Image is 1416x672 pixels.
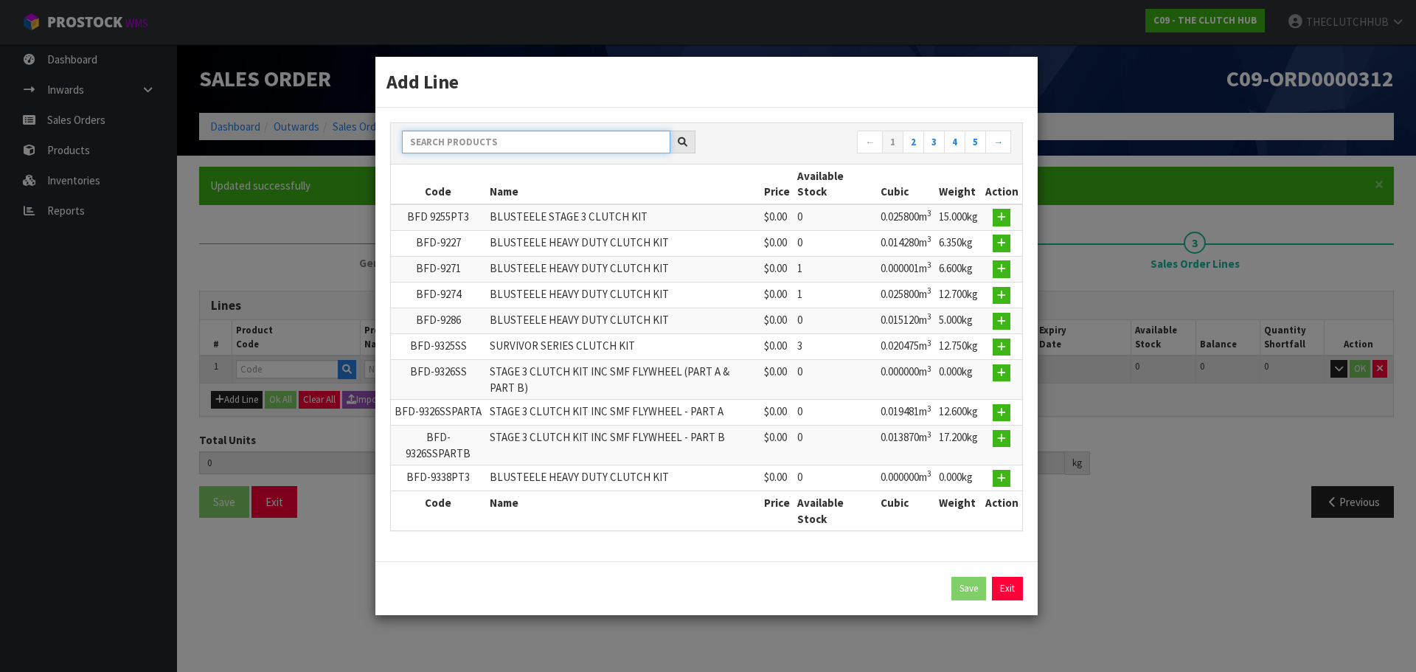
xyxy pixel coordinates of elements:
[391,426,486,465] td: BFD-9326SSPARTB
[486,360,760,400] td: STAGE 3 CLUTCH KIT INC SMF FLYWHEEL (PART A & PART B)
[935,230,982,256] td: 6.350kg
[391,465,486,491] td: BFD-9338PT3
[760,204,794,231] td: $0.00
[923,131,945,154] a: 3
[386,68,1027,95] h3: Add Line
[927,338,931,348] sup: 3
[927,364,931,374] sup: 3
[402,131,670,153] input: Search products
[794,308,877,334] td: 0
[951,577,986,600] button: Save
[718,131,1011,156] nav: Page navigation
[486,230,760,256] td: BLUSTEELE HEAVY DUTY CLUTCH KIT
[391,491,486,530] th: Code
[794,360,877,400] td: 0
[794,204,877,231] td: 0
[877,491,935,530] th: Cubic
[935,204,982,231] td: 15.000kg
[877,308,935,334] td: 0.015120m
[760,334,794,360] td: $0.00
[877,204,935,231] td: 0.025800m
[877,230,935,256] td: 0.014280m
[935,256,982,282] td: 6.600kg
[857,131,883,154] a: ←
[391,230,486,256] td: BFD-9227
[882,131,903,154] a: 1
[927,285,931,296] sup: 3
[982,164,1022,204] th: Action
[486,282,760,308] td: BLUSTEELE HEAVY DUTY CLUTCH KIT
[760,282,794,308] td: $0.00
[794,491,877,530] th: Available Stock
[927,429,931,440] sup: 3
[877,465,935,491] td: 0.000000m
[935,308,982,334] td: 5.000kg
[935,400,982,426] td: 12.600kg
[903,131,924,154] a: 2
[486,334,760,360] td: SURVIVOR SERIES CLUTCH KIT
[486,204,760,231] td: BLUSTEELE STAGE 3 CLUTCH KIT
[794,400,877,426] td: 0
[486,256,760,282] td: BLUSTEELE HEAVY DUTY CLUTCH KIT
[760,465,794,491] td: $0.00
[985,131,1011,154] a: →
[935,426,982,465] td: 17.200kg
[391,256,486,282] td: BFD-9271
[760,491,794,530] th: Price
[877,426,935,465] td: 0.013870m
[794,230,877,256] td: 0
[794,465,877,491] td: 0
[391,164,486,204] th: Code
[877,164,935,204] th: Cubic
[877,256,935,282] td: 0.000001m
[927,311,931,322] sup: 3
[877,400,935,426] td: 0.019481m
[794,256,877,282] td: 1
[927,468,931,479] sup: 3
[992,577,1023,600] a: Exit
[486,308,760,334] td: BLUSTEELE HEAVY DUTY CLUTCH KIT
[486,164,760,204] th: Name
[794,164,877,204] th: Available Stock
[391,204,486,231] td: BFD 9255PT3
[760,164,794,204] th: Price
[944,131,965,154] a: 4
[486,400,760,426] td: STAGE 3 CLUTCH KIT INC SMF FLYWHEEL - PART A
[391,400,486,426] td: BFD-9326SSPARTA
[877,282,935,308] td: 0.025800m
[760,400,794,426] td: $0.00
[760,230,794,256] td: $0.00
[935,360,982,400] td: 0.000kg
[877,360,935,400] td: 0.000000m
[760,256,794,282] td: $0.00
[486,426,760,465] td: STAGE 3 CLUTCH KIT INC SMF FLYWHEEL - PART B
[486,491,760,530] th: Name
[965,131,986,154] a: 5
[927,208,931,218] sup: 3
[927,403,931,414] sup: 3
[760,426,794,465] td: $0.00
[794,282,877,308] td: 1
[794,334,877,360] td: 3
[927,260,931,270] sup: 3
[935,491,982,530] th: Weight
[760,308,794,334] td: $0.00
[794,426,877,465] td: 0
[935,164,982,204] th: Weight
[391,308,486,334] td: BFD-9286
[935,465,982,491] td: 0.000kg
[391,334,486,360] td: BFD-9325SS
[927,234,931,244] sup: 3
[391,282,486,308] td: BFD-9274
[760,360,794,400] td: $0.00
[877,334,935,360] td: 0.020475m
[935,334,982,360] td: 12.750kg
[486,465,760,491] td: BLUSTEELE HEAVY DUTY CLUTCH KIT
[391,360,486,400] td: BFD-9326SS
[935,282,982,308] td: 12.700kg
[982,491,1022,530] th: Action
